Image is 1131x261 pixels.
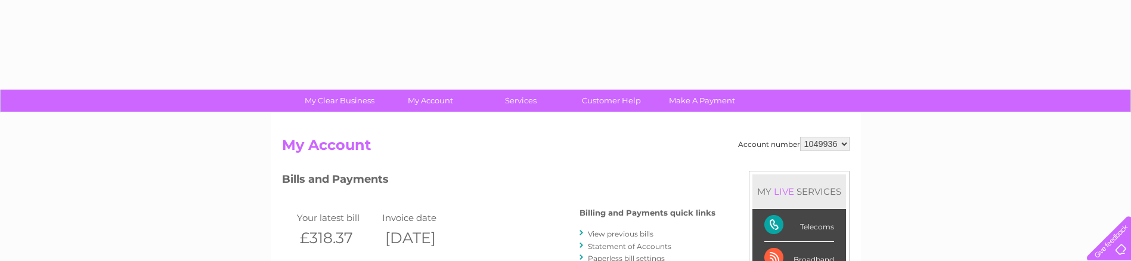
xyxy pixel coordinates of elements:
[588,229,653,238] a: View previous bills
[472,90,570,112] a: Services
[738,137,850,151] div: Account number
[752,174,846,208] div: MY SERVICES
[294,226,380,250] th: £318.37
[379,210,465,226] td: Invoice date
[282,171,715,192] h3: Bills and Payments
[290,90,389,112] a: My Clear Business
[580,208,715,217] h4: Billing and Payments quick links
[381,90,479,112] a: My Account
[653,90,751,112] a: Make A Payment
[588,242,671,251] a: Statement of Accounts
[379,226,465,250] th: [DATE]
[282,137,850,159] h2: My Account
[771,186,797,197] div: LIVE
[294,210,380,226] td: Your latest bill
[562,90,661,112] a: Customer Help
[764,209,834,242] div: Telecoms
